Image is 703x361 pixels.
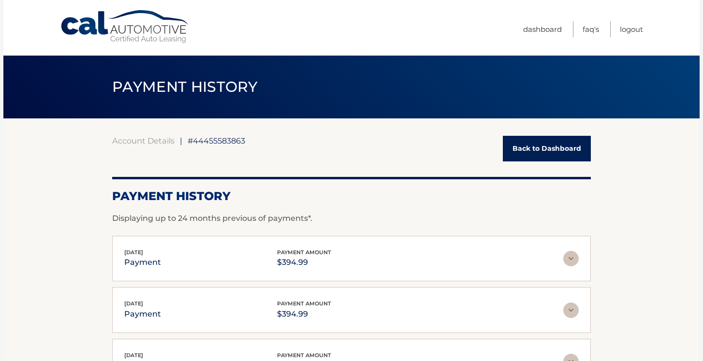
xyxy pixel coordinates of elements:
[583,21,599,37] a: FAQ's
[620,21,643,37] a: Logout
[124,249,143,256] span: [DATE]
[523,21,562,37] a: Dashboard
[277,307,331,321] p: $394.99
[60,10,190,44] a: Cal Automotive
[277,256,331,269] p: $394.99
[277,300,331,307] span: payment amount
[188,136,245,145] span: #44455583863
[563,303,579,318] img: accordion-rest.svg
[503,136,591,161] a: Back to Dashboard
[124,352,143,359] span: [DATE]
[112,78,258,96] span: PAYMENT HISTORY
[124,256,161,269] p: payment
[124,300,143,307] span: [DATE]
[277,249,331,256] span: payment amount
[112,213,591,224] p: Displaying up to 24 months previous of payments*.
[277,352,331,359] span: payment amount
[563,251,579,266] img: accordion-rest.svg
[112,189,591,203] h2: Payment History
[112,136,175,145] a: Account Details
[124,307,161,321] p: payment
[180,136,182,145] span: |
